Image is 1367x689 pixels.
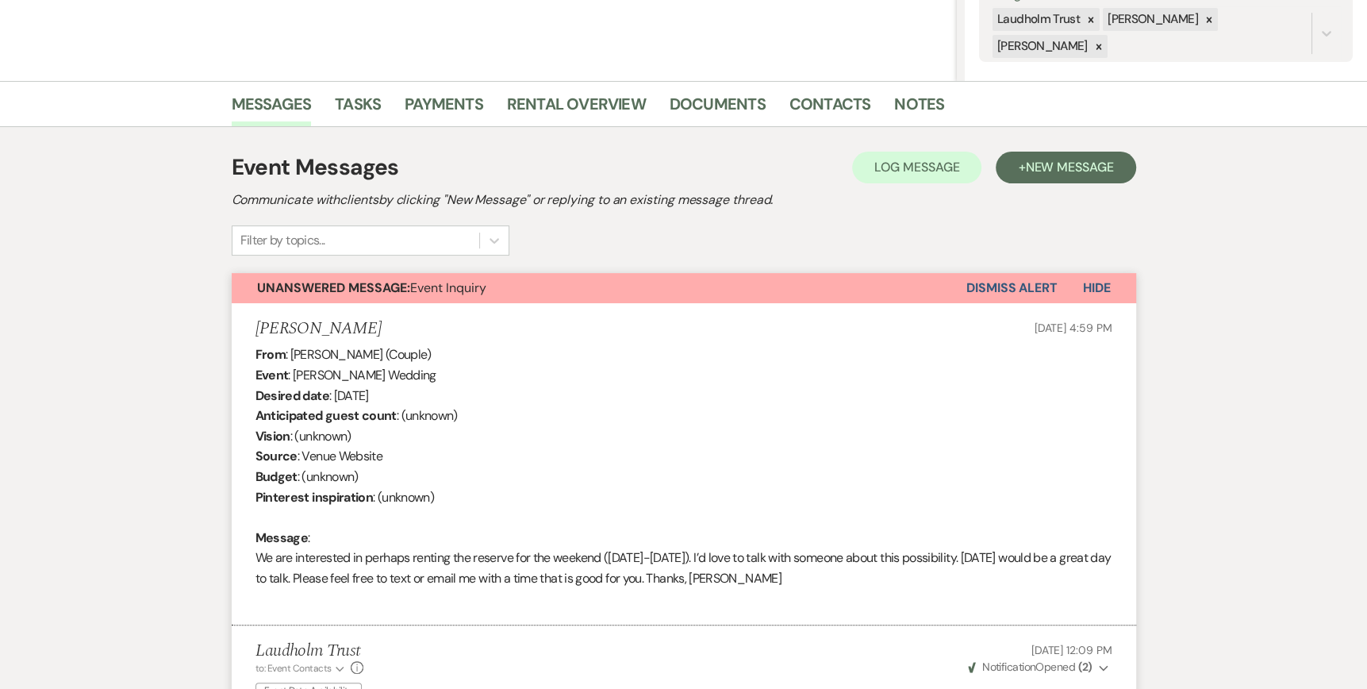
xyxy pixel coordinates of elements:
div: : [PERSON_NAME] (Couple) : [PERSON_NAME] Wedding : [DATE] : (unknown) : (unknown) : Venue Website... [255,344,1112,609]
span: Opened [968,660,1092,674]
span: [DATE] 4:59 PM [1034,321,1112,335]
button: Unanswered Message:Event Inquiry [232,273,966,303]
button: Dismiss Alert [966,273,1058,303]
h5: [PERSON_NAME] [255,319,382,339]
button: +New Message [996,152,1135,183]
span: Notification [982,660,1035,674]
button: Log Message [852,152,981,183]
a: Messages [232,91,312,126]
span: New Message [1025,159,1113,175]
h5: Laudholm Trust [255,641,370,661]
span: [DATE] 12:09 PM [1031,643,1112,657]
a: Notes [894,91,944,126]
b: Pinterest inspiration [255,489,374,506]
a: Tasks [335,91,381,126]
b: Budget [255,468,298,485]
span: to: Event Contacts [255,662,332,675]
div: Filter by topics... [240,231,325,250]
a: Documents [670,91,766,126]
a: Payments [405,91,483,126]
b: Vision [255,428,290,445]
span: Log Message [874,159,959,175]
div: [PERSON_NAME] [993,35,1090,58]
div: [PERSON_NAME] [1103,8,1200,31]
b: From [255,346,286,363]
b: Source [255,448,298,464]
b: Message [255,529,309,546]
span: Event Inquiry [257,279,486,296]
button: to: Event Contacts [255,661,347,676]
b: Event [255,367,289,383]
div: Laudholm Trust [993,8,1082,31]
a: Rental Overview [507,91,646,126]
button: Hide [1058,273,1136,303]
button: NotificationOpened (2) [966,659,1112,676]
a: Contacts [789,91,871,126]
h1: Event Messages [232,151,399,184]
span: Hide [1083,279,1111,296]
h2: Communicate with clients by clicking "New Message" or replying to an existing message thread. [232,191,1136,210]
b: Desired date [255,387,329,404]
strong: ( 2 ) [1077,660,1092,674]
b: Anticipated guest count [255,407,397,424]
strong: Unanswered Message: [257,279,410,296]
